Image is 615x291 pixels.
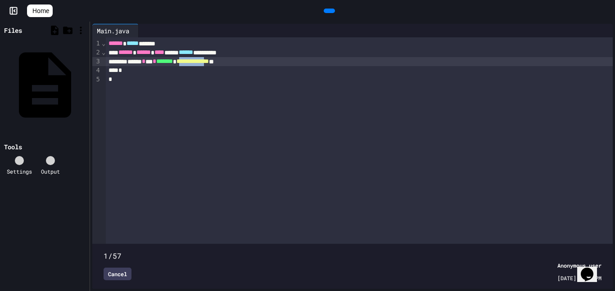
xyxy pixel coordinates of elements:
iframe: chat widget [577,255,606,282]
div: 5 [92,75,101,84]
div: Main.java [92,26,134,36]
div: Files [4,26,22,35]
div: 1 [92,39,101,48]
div: 1/57 [104,251,601,261]
a: Home [27,4,53,17]
span: Fold line [101,49,106,56]
div: Main.java [92,24,139,37]
div: Settings [7,167,32,175]
div: Cancel [104,268,131,280]
span: [DATE] 6:00 PM [557,274,601,282]
div: Output [41,167,60,175]
div: Tools [4,142,22,152]
span: Fold line [101,40,106,47]
span: Home [32,6,49,15]
div: 4 [92,66,101,75]
div: 3 [92,57,101,66]
div: 2 [92,48,101,57]
div: Anonymous user [557,261,601,269]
